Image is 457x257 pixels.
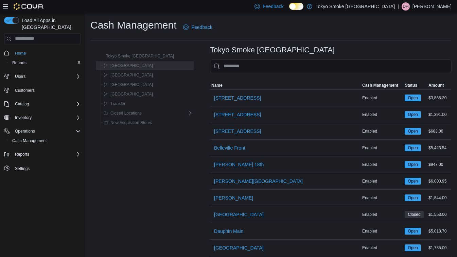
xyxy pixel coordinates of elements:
[12,86,81,95] span: Customers
[427,81,452,89] button: Amount
[15,152,29,157] span: Reports
[12,72,81,81] span: Users
[214,244,264,251] span: [GEOGRAPHIC_DATA]
[1,99,84,109] button: Catalog
[12,150,81,158] span: Reports
[12,72,28,81] button: Users
[1,85,84,95] button: Customers
[427,210,452,219] div: $1,553.00
[405,83,417,88] span: Status
[289,3,303,10] input: Dark Mode
[214,228,243,235] span: Dauphin Main
[408,161,418,168] span: Open
[101,71,156,79] button: [GEOGRAPHIC_DATA]
[361,210,403,219] div: Enabled
[427,110,452,119] div: $1,391.00
[408,178,418,184] span: Open
[427,177,452,185] div: $6,000.95
[90,18,176,32] h1: Cash Management
[405,128,421,135] span: Open
[15,166,30,171] span: Settings
[408,112,418,118] span: Open
[12,114,34,122] button: Inventory
[214,194,253,201] span: [PERSON_NAME]
[211,91,264,105] button: [STREET_ADDRESS]
[10,59,81,67] span: Reports
[211,108,264,121] button: [STREET_ADDRESS]
[7,58,84,68] button: Reports
[101,81,156,89] button: [GEOGRAPHIC_DATA]
[210,81,361,89] button: Name
[405,111,421,118] span: Open
[12,86,37,95] a: Customers
[15,101,29,107] span: Catalog
[402,2,410,11] div: Dylan Hoeppner
[12,49,29,57] a: Home
[12,100,81,108] span: Catalog
[211,141,248,155] button: Belleville Front
[361,160,403,169] div: Enabled
[405,161,421,168] span: Open
[316,2,395,11] p: Tokyo Smoke [GEOGRAPHIC_DATA]
[362,83,398,88] span: Cash Management
[106,53,174,59] span: Tokyo Smoke [GEOGRAPHIC_DATA]
[110,110,142,116] span: Closed Locations
[361,81,403,89] button: Cash Management
[405,144,421,151] span: Open
[214,95,261,101] span: [STREET_ADDRESS]
[361,127,403,135] div: Enabled
[427,144,452,152] div: $5,423.54
[263,3,283,10] span: Feedback
[427,127,452,135] div: $683.00
[214,144,245,151] span: Belleville Front
[12,60,27,66] span: Reports
[10,137,49,145] a: Cash Management
[214,161,264,168] span: [PERSON_NAME] 18th
[210,46,335,54] h3: Tokyo Smoke [GEOGRAPHIC_DATA]
[15,128,35,134] span: Operations
[405,95,421,101] span: Open
[101,100,128,108] button: Transfer
[428,83,444,88] span: Amount
[214,211,264,218] span: [GEOGRAPHIC_DATA]
[12,127,81,135] span: Operations
[427,227,452,235] div: $5,018.70
[408,145,418,151] span: Open
[403,2,408,11] span: DH
[408,195,418,201] span: Open
[15,115,32,120] span: Inventory
[427,94,452,102] div: $3,886.20
[101,90,156,98] button: [GEOGRAPHIC_DATA]
[110,82,153,87] span: [GEOGRAPHIC_DATA]
[15,88,35,93] span: Customers
[180,20,215,34] a: Feedback
[191,24,212,31] span: Feedback
[361,144,403,152] div: Enabled
[110,120,152,125] span: New Acquisition Stores
[12,165,32,173] a: Settings
[12,127,38,135] button: Operations
[412,2,452,11] p: [PERSON_NAME]
[12,150,32,158] button: Reports
[361,194,403,202] div: Enabled
[14,3,44,10] img: Cova
[398,2,399,11] p: |
[10,137,81,145] span: Cash Management
[110,63,153,68] span: [GEOGRAPHIC_DATA]
[12,100,32,108] button: Catalog
[101,109,144,117] button: Closed Locations
[214,128,261,135] span: [STREET_ADDRESS]
[214,178,303,185] span: [PERSON_NAME][GEOGRAPHIC_DATA]
[211,241,266,255] button: [GEOGRAPHIC_DATA]
[101,119,155,127] button: New Acquisition Stores
[211,191,256,205] button: [PERSON_NAME]
[427,194,452,202] div: $1,844.00
[214,111,261,118] span: [STREET_ADDRESS]
[110,72,153,78] span: [GEOGRAPHIC_DATA]
[4,46,81,191] nav: Complex example
[12,138,47,143] span: Cash Management
[405,178,421,185] span: Open
[361,110,403,119] div: Enabled
[1,113,84,122] button: Inventory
